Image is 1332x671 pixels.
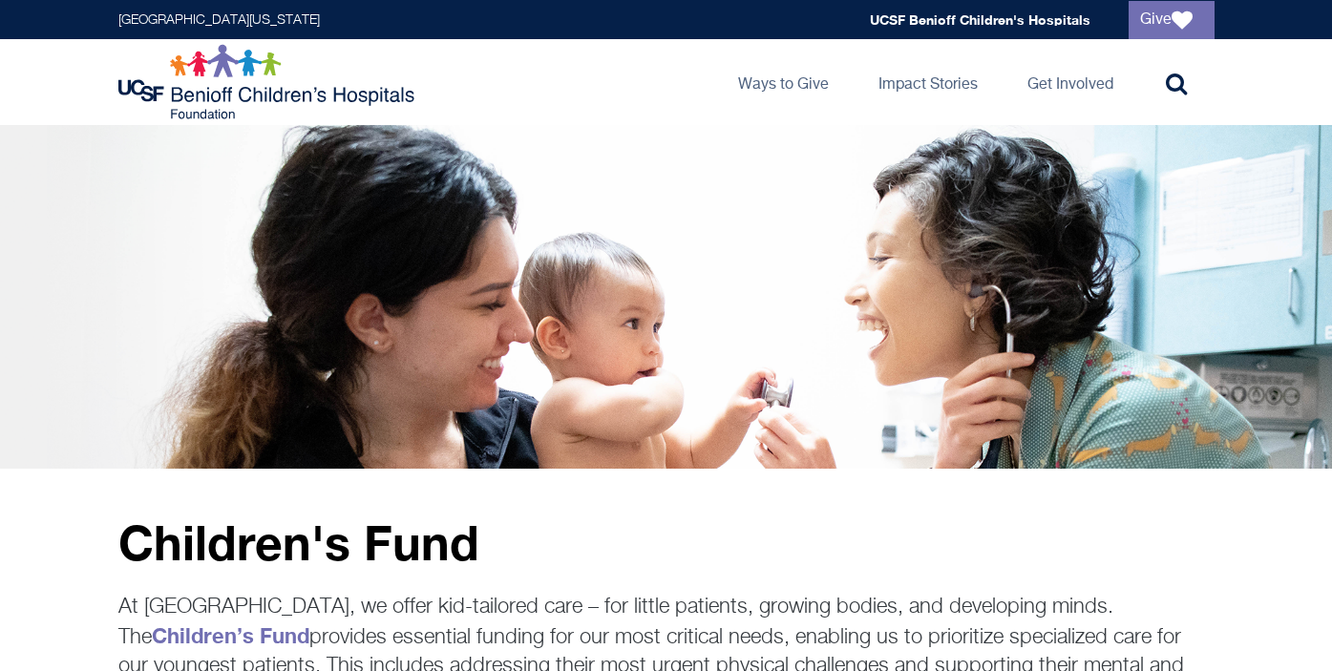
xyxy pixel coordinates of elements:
[152,627,309,648] a: Children’s Fund
[863,39,993,125] a: Impact Stories
[152,623,309,648] strong: Children’s Fund
[118,44,419,120] img: Logo for UCSF Benioff Children's Hospitals Foundation
[870,11,1090,28] a: UCSF Benioff Children's Hospitals
[118,516,1215,569] p: Children's Fund
[118,13,320,27] a: [GEOGRAPHIC_DATA][US_STATE]
[1012,39,1129,125] a: Get Involved
[1129,1,1215,39] a: Give
[723,39,844,125] a: Ways to Give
